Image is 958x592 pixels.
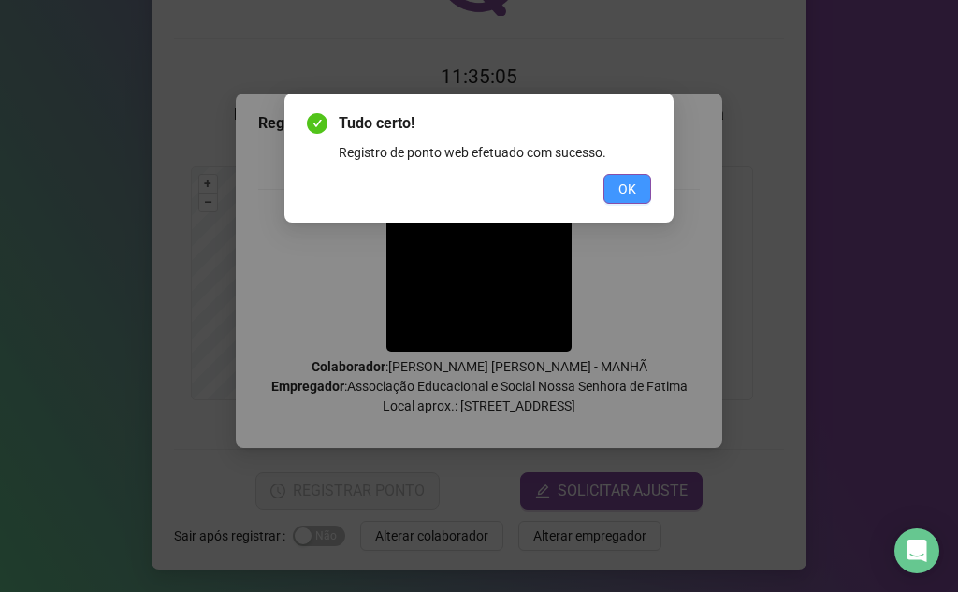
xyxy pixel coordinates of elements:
[618,179,636,199] span: OK
[339,142,651,163] div: Registro de ponto web efetuado com sucesso.
[307,113,327,134] span: check-circle
[603,174,651,204] button: OK
[894,528,939,573] div: Open Intercom Messenger
[339,112,651,135] span: Tudo certo!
